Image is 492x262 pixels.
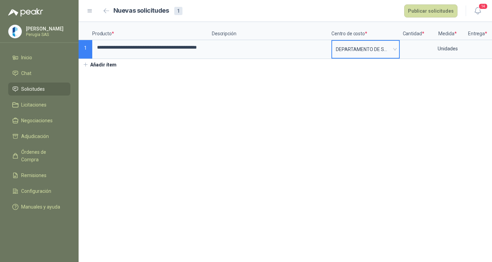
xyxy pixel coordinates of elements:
button: 14 [471,5,484,17]
div: 1 [174,7,182,15]
a: Manuales y ayuda [8,200,70,213]
p: Medida [427,22,468,40]
span: Licitaciones [21,101,46,109]
a: Licitaciones [8,98,70,111]
img: Logo peakr [8,8,43,16]
span: DEPARTAMENTO DE SEGURIDAD [336,44,395,54]
span: Remisiones [21,172,46,179]
p: 1 [79,40,92,59]
img: Company Logo [9,25,22,38]
p: Perugia SAS [26,33,69,37]
p: Centro de costo [331,22,400,40]
a: Configuración [8,185,70,198]
a: Adjudicación [8,130,70,143]
a: Solicitudes [8,83,70,96]
a: Remisiones [8,169,70,182]
span: Configuración [21,187,51,195]
span: Adjudicación [21,133,49,140]
p: Descripción [212,22,331,40]
span: Inicio [21,54,32,61]
span: Chat [21,70,31,77]
a: Negociaciones [8,114,70,127]
span: Negociaciones [21,117,53,124]
a: Chat [8,67,70,80]
p: Producto [92,22,212,40]
a: Inicio [8,51,70,64]
p: Cantidad [400,22,427,40]
button: Añadir ítem [79,59,121,71]
div: Unidades [428,41,467,57]
button: Publicar solicitudes [404,4,457,17]
span: Solicitudes [21,85,45,93]
a: Órdenes de Compra [8,146,70,166]
p: [PERSON_NAME] [26,26,69,31]
span: Órdenes de Compra [21,148,64,163]
h2: Nuevas solicitudes [113,6,169,16]
span: Manuales y ayuda [21,203,60,211]
span: 14 [478,3,488,10]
